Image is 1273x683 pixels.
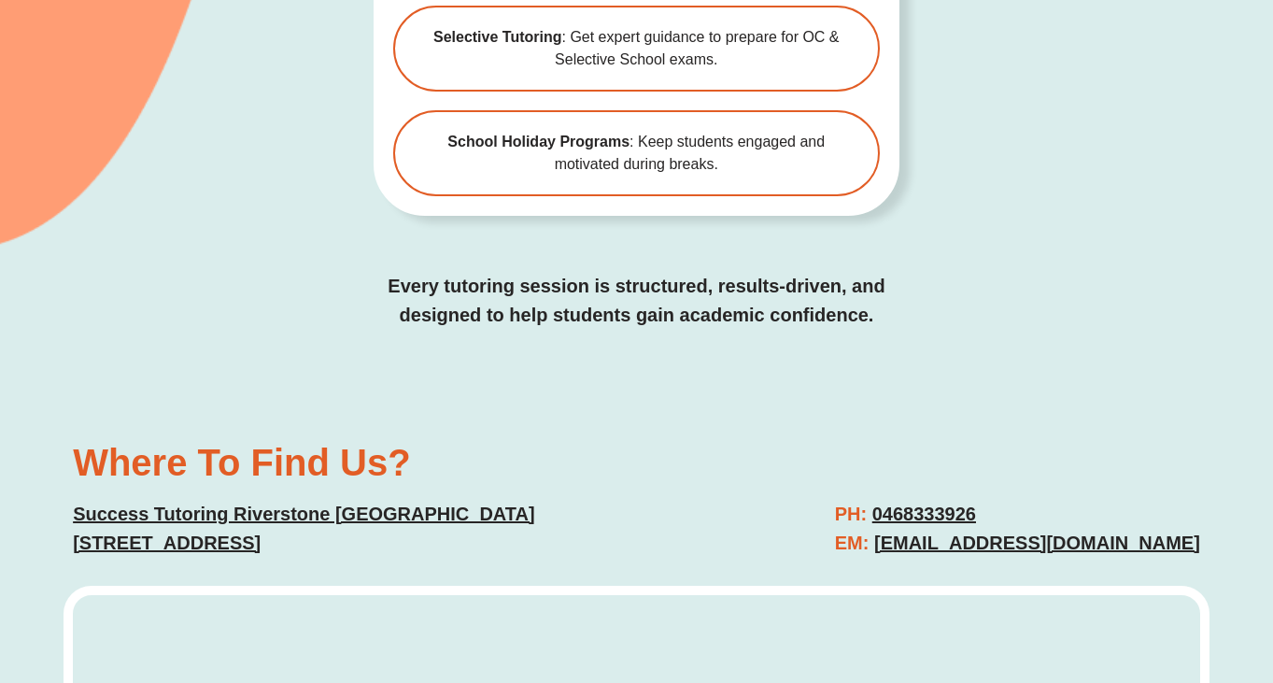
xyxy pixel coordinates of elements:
h2: Where To Find Us? [73,444,617,481]
span: : Get expert guidance to prepare for OC & Selective School exams. [423,26,850,71]
span: : Keep students engaged and motivated during breaks. [423,131,850,176]
b: School Holiday Programs [448,134,630,149]
p: Every tutoring session is structured, results-driven, and designed to help students gain academic... [374,272,899,330]
iframe: Chat Widget [1180,593,1273,683]
a: Success Tutoring Riverstone [GEOGRAPHIC_DATA][STREET_ADDRESS] [73,504,535,553]
b: Selective Tutoring [433,29,562,45]
a: Selective Tutoring: Get expert guidance to prepare for OC & Selective School exams. [393,6,880,92]
a: School Holiday Programs: Keep students engaged and motivated during breaks. [393,110,880,196]
u: Success Tutoring Riverstone [GEOGRAPHIC_DATA] [73,504,535,524]
span: EM: [835,533,870,553]
span: PH: [835,504,867,524]
a: [EMAIL_ADDRESS][DOMAIN_NAME] [874,533,1200,553]
a: 0468333926 [872,504,976,524]
u: [STREET_ADDRESS] [73,533,261,553]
